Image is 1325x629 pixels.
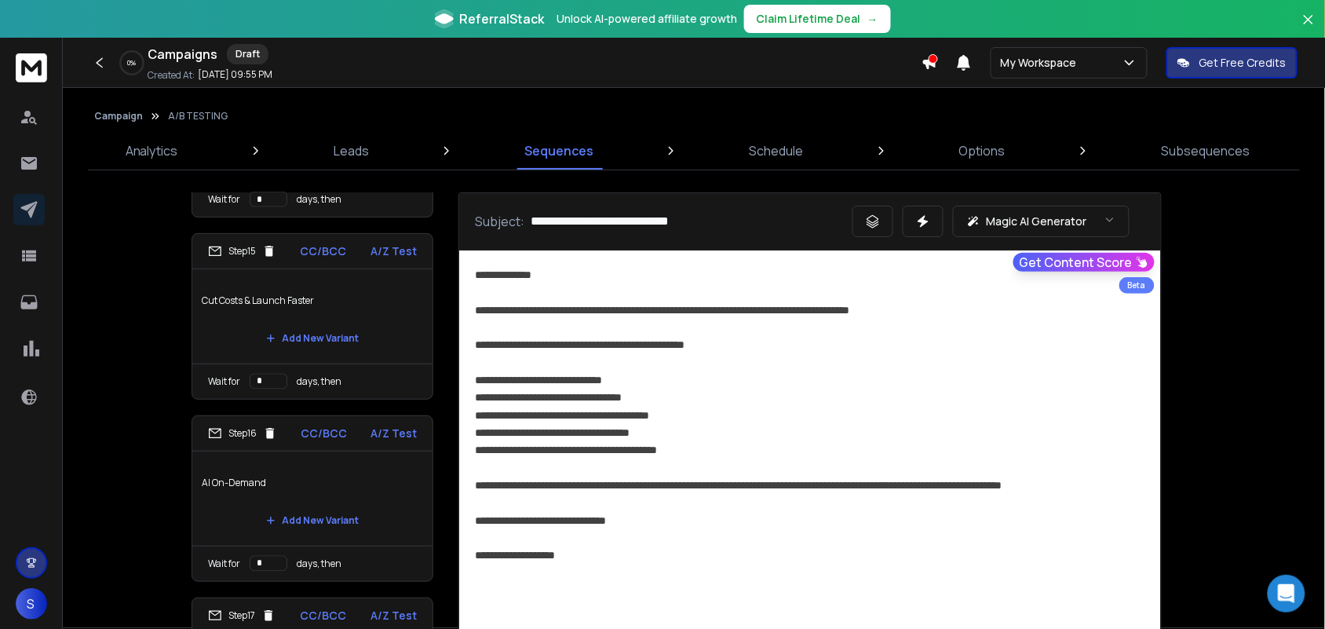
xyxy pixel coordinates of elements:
[524,141,593,160] p: Sequences
[740,132,813,170] a: Schedule
[370,608,417,624] p: A/Z Test
[987,214,1087,229] p: Magic AI Generator
[208,558,240,570] p: Wait for
[1013,253,1155,272] button: Get Content Score
[324,132,378,170] a: Leads
[198,68,272,81] p: [DATE] 09:55 PM
[208,193,240,206] p: Wait for
[1161,141,1250,160] p: Subsequences
[128,58,137,68] p: 0 %
[515,132,603,170] a: Sequences
[168,110,228,123] p: A/B TESTING
[1199,55,1287,71] p: Get Free Credits
[744,5,891,33] button: Claim Lifetime Deal→
[16,588,47,620] button: S
[192,415,433,582] li: Step16CC/BCCA/Z TestAI On-DemandAdd New VariantWait fordays, then
[301,243,347,259] p: CC/BCC
[475,212,524,231] p: Subject:
[1166,47,1298,79] button: Get Free Credits
[297,375,341,388] p: days, then
[1298,9,1319,47] button: Close banner
[557,11,738,27] p: Unlock AI-powered affiliate growth
[227,44,268,64] div: Draft
[370,426,417,441] p: A/Z Test
[867,11,878,27] span: →
[1152,132,1259,170] a: Subsequences
[750,141,804,160] p: Schedule
[297,193,341,206] p: days, then
[192,233,433,400] li: Step15CC/BCCA/Z TestCut Costs & Launch FasterAdd New VariantWait fordays, then
[208,244,276,258] div: Step 15
[148,45,217,64] h1: Campaigns
[300,608,346,624] p: CC/BCC
[254,323,371,354] button: Add New Variant
[334,141,369,160] p: Leads
[208,609,276,623] div: Step 17
[208,426,277,441] div: Step 16
[1119,277,1155,294] div: Beta
[202,461,423,505] p: AI On-Demand
[202,279,423,323] p: Cut Costs & Launch Faster
[460,9,545,28] span: ReferralStack
[950,132,1015,170] a: Options
[1001,55,1083,71] p: My Workspace
[126,141,178,160] p: Analytics
[116,132,188,170] a: Analytics
[370,243,417,259] p: A/Z Test
[953,206,1130,237] button: Magic AI Generator
[959,141,1006,160] p: Options
[148,69,195,82] p: Created At:
[297,558,341,570] p: days, then
[254,505,371,536] button: Add New Variant
[208,375,240,388] p: Wait for
[1268,575,1305,613] div: Open Intercom Messenger
[94,110,143,123] button: Campaign
[301,426,347,441] p: CC/BCC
